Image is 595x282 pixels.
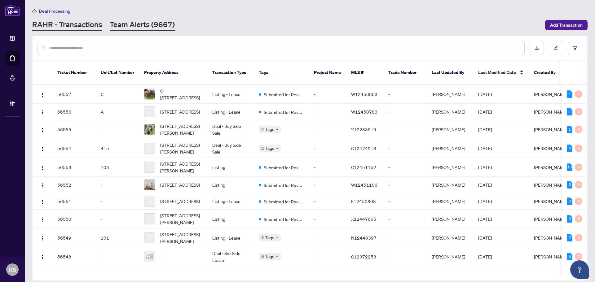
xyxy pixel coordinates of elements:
span: [PERSON_NAME] [534,164,567,170]
img: Logo [40,236,45,241]
td: 56557 [52,85,96,104]
span: [PERSON_NAME] [534,145,567,151]
th: MLS # [346,61,383,85]
button: Logo [37,233,47,243]
span: C12424913 [351,145,376,151]
td: - [309,104,346,120]
span: [PERSON_NAME] [534,254,567,259]
span: [STREET_ADDRESS] [160,108,200,115]
td: - [383,193,427,210]
span: 3 Tags [261,253,274,260]
td: 56556 [52,104,96,120]
div: 4 [567,145,572,152]
div: 0 [575,126,582,133]
span: Last Modified Date [478,69,516,76]
span: [STREET_ADDRESS] [160,181,200,188]
td: - [383,210,427,228]
span: 2 Tags [261,234,274,241]
span: C12451152 [351,164,376,170]
span: down [275,147,279,150]
td: [PERSON_NAME] [427,104,473,120]
td: - [96,210,139,228]
span: [PERSON_NAME] [534,109,567,115]
td: [PERSON_NAME] [427,210,473,228]
span: [STREET_ADDRESS][PERSON_NAME] [160,123,202,136]
td: 56550 [52,210,96,228]
td: [PERSON_NAME] [427,85,473,104]
td: Listing - Lease [207,104,254,120]
td: [PERSON_NAME] [427,139,473,158]
td: - [309,247,346,266]
td: 56549 [52,228,96,247]
span: [PERSON_NAME] [534,91,567,97]
span: [STREET_ADDRESS][PERSON_NAME] [160,141,202,155]
td: - [309,139,346,158]
span: [PERSON_NAME] [534,198,567,204]
th: Ticket Number [52,61,96,85]
div: 0 [575,108,582,115]
span: [DATE] [478,91,492,97]
td: Listing - Lease [207,228,254,247]
span: [PERSON_NAME] [534,235,567,241]
span: Submitted for Review [264,182,304,189]
button: Open asap [570,260,589,279]
img: Logo [40,255,45,260]
td: - [309,228,346,247]
img: thumbnail-img [144,180,155,190]
span: [DATE] [478,164,492,170]
button: filter [568,41,582,55]
td: Deal - Sell Side Lease [207,247,254,266]
span: [STREET_ADDRESS][PERSON_NAME] [160,231,202,245]
button: Logo [37,124,47,134]
td: Deal - Buy Side Sale [207,139,254,158]
span: 2 Tags [261,126,274,133]
td: - [383,139,427,158]
span: Add Transaction [550,20,583,30]
td: Listing [207,158,254,177]
img: Logo [40,128,45,132]
button: download [530,41,544,55]
td: [PERSON_NAME] [427,158,473,177]
span: W12450803 [351,91,377,97]
td: A [96,104,139,120]
img: thumbnail-img [144,89,155,99]
td: [PERSON_NAME] [427,247,473,266]
span: [STREET_ADDRESS][PERSON_NAME] [160,212,202,226]
td: C [96,85,139,104]
a: Team Alerts (9667) [110,20,175,31]
div: 0 [575,181,582,189]
span: Submitted for Review [264,164,304,171]
span: down [275,128,279,131]
span: [DATE] [478,182,492,188]
div: 3 [567,197,572,205]
div: 10 [567,163,572,171]
span: down [275,236,279,239]
div: 0 [575,163,582,171]
div: 5 [567,253,572,260]
span: E12450808 [351,198,376,204]
td: - [96,247,139,266]
td: 56554 [52,139,96,158]
button: Logo [37,196,47,206]
th: Property Address [139,61,207,85]
span: - [160,253,162,260]
button: edit [549,41,563,55]
span: W12451106 [351,182,377,188]
td: - [96,193,139,210]
td: - [309,210,346,228]
img: thumbnail-img [144,251,155,262]
div: 2 [567,234,572,241]
span: W12450783 [351,109,377,115]
span: Submitted for Review [264,216,304,223]
td: [PERSON_NAME] [427,177,473,193]
img: Logo [40,92,45,97]
button: Logo [37,143,47,153]
td: - [309,193,346,210]
span: [DATE] [478,216,492,222]
span: Deal Processing [39,8,70,14]
span: [DATE] [478,254,492,259]
td: Listing - Lease [207,193,254,210]
th: Tags [254,61,309,85]
img: Logo [40,165,45,170]
button: Logo [37,252,47,262]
